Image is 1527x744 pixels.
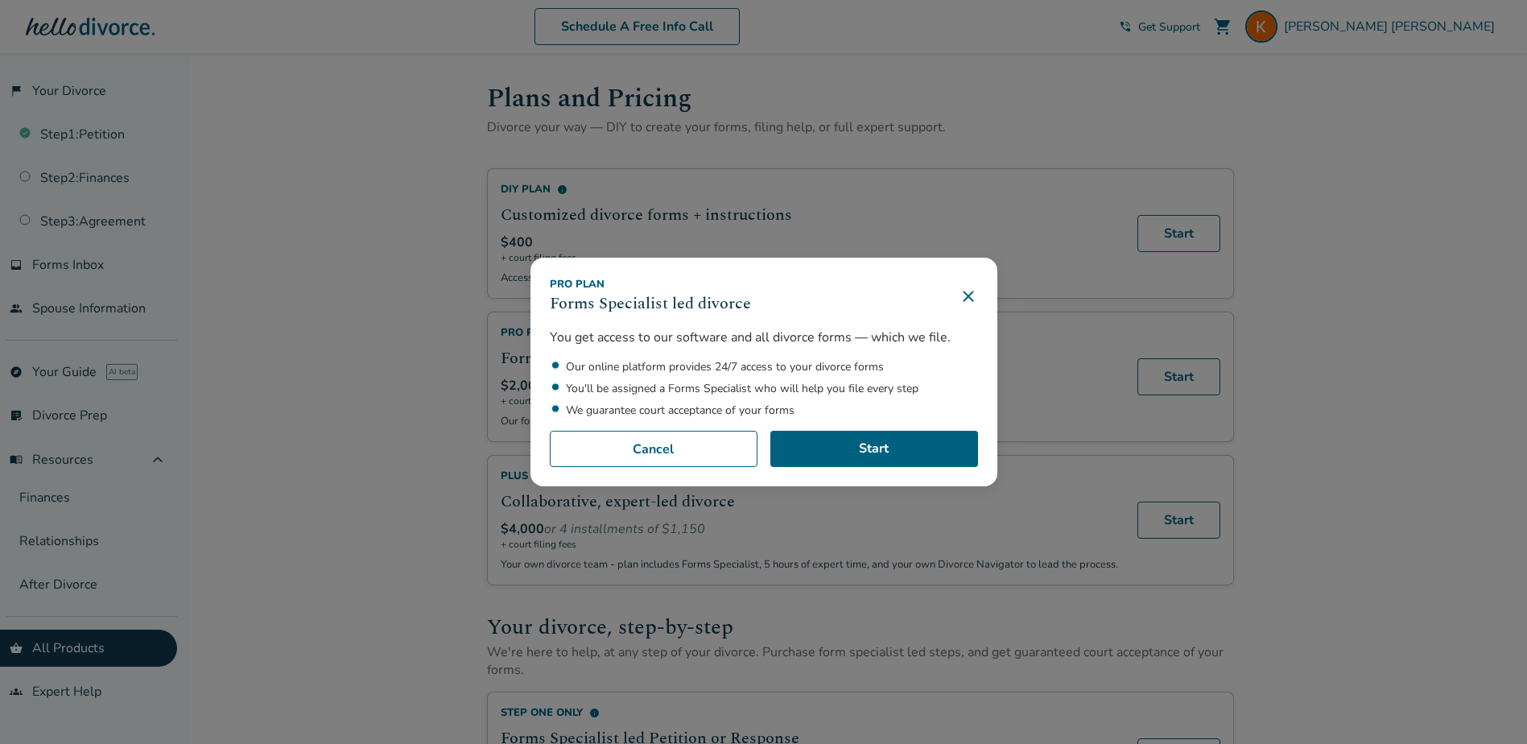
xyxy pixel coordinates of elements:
a: Start [770,431,978,468]
li: You'll be assigned a Forms Specialist who will help you file every step [566,381,978,396]
li: We guarantee court acceptance of your forms [566,403,978,418]
li: Our online platform provides 24/7 access to your divorce forms [566,359,978,374]
div: Pro Plan [550,277,751,291]
h3: Forms Specialist led divorce [550,291,751,316]
p: You get access to our software and all divorce forms — which we file. [550,329,978,346]
button: Cancel [550,431,757,468]
iframe: Chat Widget [1447,667,1527,744]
